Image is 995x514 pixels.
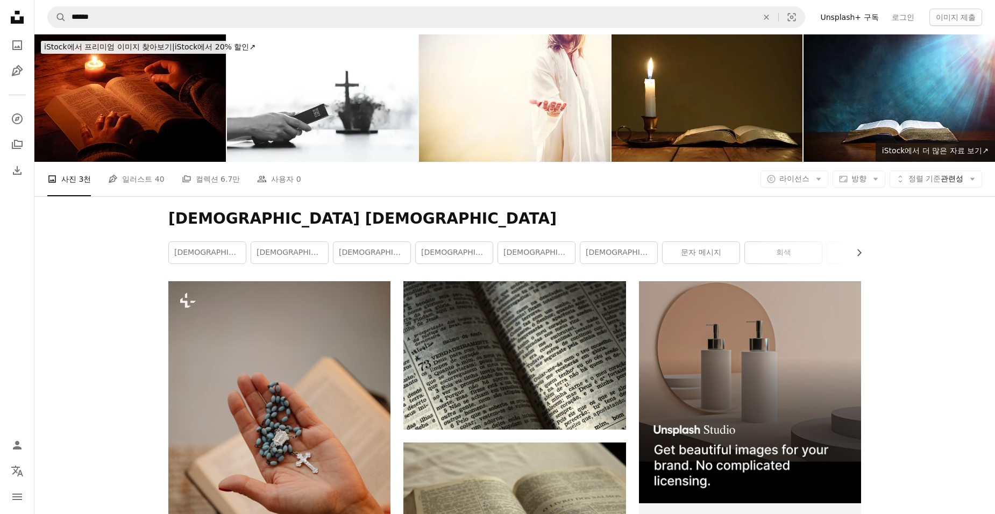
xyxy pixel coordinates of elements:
span: 정렬 기준 [908,174,941,183]
a: 컬렉션 [6,134,28,155]
a: 일러스트 40 [108,162,164,196]
a: 일러스트 [6,60,28,82]
a: Unsplash+ 구독 [814,9,885,26]
span: 방향 [851,174,866,183]
button: Unsplash 검색 [48,7,66,27]
a: [DEMOGRAPHIC_DATA] [169,242,246,263]
span: 관련성 [908,174,963,184]
button: 방향 [833,170,885,188]
button: 정렬 기준관련성 [890,170,982,188]
img: 예수스 크라이스트 Extending 다정하다 손 [419,34,610,162]
button: 메뉴 [6,486,28,508]
button: 이미지 제출 [929,9,982,26]
button: 라이선스 [761,170,828,188]
img: 많은 단어가 적힌 책의 클로즈업 [403,281,626,430]
a: 문자 메시지 [663,242,740,263]
form: 사이트 전체에서 이미지 찾기 [47,6,805,28]
a: 다운로드 내역 [6,160,28,181]
img: 독서모드 성경 [34,34,226,162]
span: iStock에서 프리미엄 이미지 찾아보기 | [44,42,175,51]
button: 삭제 [755,7,778,27]
button: 언어 [6,460,28,482]
a: [DEMOGRAPHIC_DATA] [333,242,410,263]
a: 로그인 / 가입 [6,434,28,456]
a: [DEMOGRAPHIC_DATA] [251,242,328,263]
a: [DEMOGRAPHIC_DATA] [416,242,493,263]
img: 성경을 손에 들고 기도하고 예배하는 기독교인, 배경에 예수 그리스도의 십자가 [227,34,418,162]
img: 홀리 성경 [612,34,803,162]
a: [DEMOGRAPHIC_DATA] [498,242,575,263]
img: file-1715714113747-b8b0561c490eimage [639,281,861,503]
a: iStock에서 더 많은 자료 보기↗ [876,140,995,162]
button: 목록을 오른쪽으로 스크롤 [849,242,861,263]
a: [DEMOGRAPHIC_DATA] [580,242,657,263]
a: 많은 단어가 적힌 책의 클로즈업 [403,351,626,360]
h1: [DEMOGRAPHIC_DATA] [DEMOGRAPHIC_DATA] [168,209,861,229]
a: 컬렉션 6.7만 [182,162,240,196]
span: 40 [155,173,165,185]
a: 묵주와 책을 들고 있는 사람 [168,443,390,453]
a: 사용자 0 [257,162,301,196]
a: 회색 [745,242,822,263]
span: 6.7만 [221,173,240,185]
button: 시각적 검색 [779,7,805,27]
a: 사진 [6,34,28,56]
span: 라이선스 [779,174,809,183]
span: iStock에서 20% 할인 ↗ [44,42,255,51]
span: 0 [296,173,301,185]
a: 책 [827,242,904,263]
a: 탐색 [6,108,28,130]
img: 영업중 성경 [804,34,995,162]
a: 로그인 [885,9,921,26]
a: iStock에서 프리미엄 이미지 찾아보기|iStock에서 20% 할인↗ [34,34,265,60]
span: iStock에서 더 많은 자료 보기 ↗ [882,146,989,155]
